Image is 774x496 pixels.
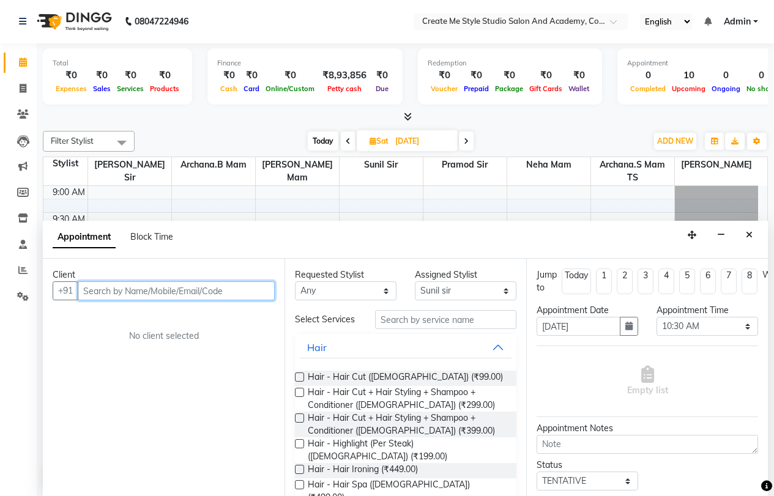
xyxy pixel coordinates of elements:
[492,68,526,83] div: ₹0
[308,371,503,386] span: Hair - Hair Cut ([DEMOGRAPHIC_DATA]) (₹99.00)
[740,226,758,245] button: Close
[428,84,461,93] span: Voucher
[526,68,565,83] div: ₹0
[114,68,147,83] div: ₹0
[114,84,147,93] span: Services
[324,84,365,93] span: Petty cash
[669,84,709,93] span: Upcoming
[53,226,116,248] span: Appointment
[565,68,592,83] div: ₹0
[340,157,423,172] span: Sunil sir
[147,84,182,93] span: Products
[217,68,240,83] div: ₹0
[627,68,669,83] div: 0
[135,4,188,39] b: 08047224946
[526,84,565,93] span: Gift Cards
[507,157,590,172] span: Neha mam
[88,157,171,185] span: [PERSON_NAME] sir
[286,313,366,326] div: Select Services
[295,268,396,281] div: Requested Stylist
[82,330,245,342] div: No client selected
[308,131,338,150] span: Today
[373,84,392,93] span: Due
[638,268,653,294] li: 3
[428,68,461,83] div: ₹0
[617,268,633,294] li: 2
[679,268,695,294] li: 5
[43,157,87,170] div: Stylist
[428,58,592,68] div: Redemption
[308,463,418,478] span: Hair - Hair Ironing (₹449.00)
[217,84,240,93] span: Cash
[240,68,262,83] div: ₹0
[709,68,743,83] div: 0
[130,231,173,242] span: Block Time
[78,281,275,300] input: Search by Name/Mobile/Email/Code
[375,310,516,329] input: Search by service name
[423,157,507,172] span: Pramod sir
[565,84,592,93] span: Wallet
[669,68,709,83] div: 10
[53,281,78,300] button: +91
[262,68,318,83] div: ₹0
[657,136,693,146] span: ADD NEW
[537,317,620,336] input: yyyy-mm-dd
[537,304,638,317] div: Appointment Date
[307,340,327,355] div: Hair
[591,157,674,185] span: Archana.S mam TS
[461,68,492,83] div: ₹0
[537,268,557,294] div: Jump to
[371,68,393,83] div: ₹0
[53,268,275,281] div: Client
[367,136,392,146] span: Sat
[300,336,512,358] button: Hair
[537,459,638,472] div: Status
[240,84,262,93] span: Card
[627,84,669,93] span: Completed
[217,58,393,68] div: Finance
[724,15,751,28] span: Admin
[392,132,453,150] input: 2025-10-18
[53,68,90,83] div: ₹0
[51,136,94,146] span: Filter Stylist
[147,68,182,83] div: ₹0
[256,157,339,185] span: [PERSON_NAME] mam
[90,68,114,83] div: ₹0
[627,366,668,397] span: Empty list
[657,304,758,317] div: Appointment Time
[700,268,716,294] li: 6
[172,157,255,172] span: Archana.B mam
[654,133,696,150] button: ADD NEW
[308,412,507,437] span: Hair - Hair Cut + Hair Styling + Shampoo + Conditioner ([DEMOGRAPHIC_DATA]) (₹399.00)
[565,269,588,282] div: Today
[415,268,516,281] div: Assigned Stylist
[308,386,507,412] span: Hair - Hair Cut + Hair Styling + Shampoo + Conditioner ([DEMOGRAPHIC_DATA]) (₹299.00)
[318,68,371,83] div: ₹8,93,856
[53,84,90,93] span: Expenses
[742,268,757,294] li: 8
[721,268,737,294] li: 7
[262,84,318,93] span: Online/Custom
[675,157,759,172] span: [PERSON_NAME]
[308,437,507,463] span: Hair - Highlight (Per Steak) ([DEMOGRAPHIC_DATA]) (₹199.00)
[31,4,115,39] img: logo
[658,268,674,294] li: 4
[709,84,743,93] span: Ongoing
[50,213,87,226] div: 9:30 AM
[492,84,526,93] span: Package
[596,268,612,294] li: 1
[461,84,492,93] span: Prepaid
[90,84,114,93] span: Sales
[537,422,758,435] div: Appointment Notes
[50,186,87,199] div: 9:00 AM
[53,58,182,68] div: Total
